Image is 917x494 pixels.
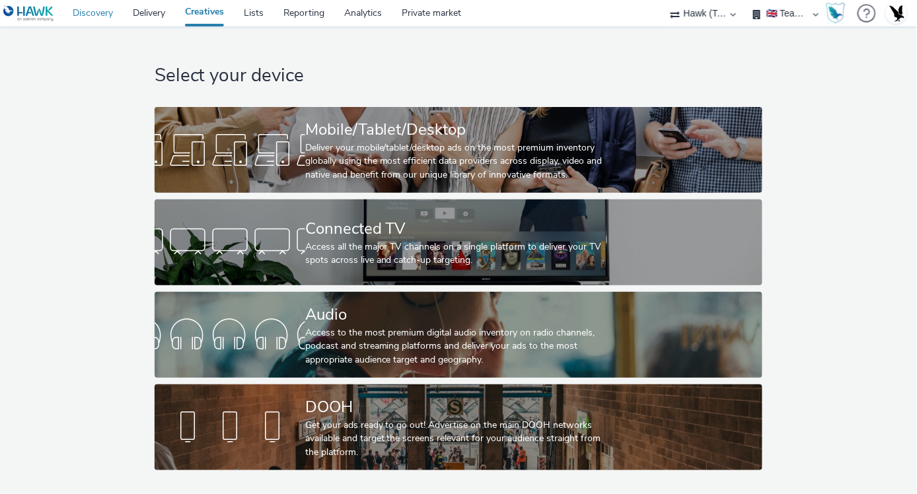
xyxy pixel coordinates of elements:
div: DOOH [305,396,606,419]
div: Audio [305,303,606,326]
div: Get your ads ready to go out! Advertise on the main DOOH networks available and target the screen... [305,419,606,459]
img: Account UK [887,3,906,23]
a: Hawk Academy [826,3,851,24]
div: Access to the most premium digital audio inventory on radio channels, podcast and streaming platf... [305,326,606,367]
div: Mobile/Tablet/Desktop [305,118,606,141]
a: AudioAccess to the most premium digital audio inventory on radio channels, podcast and streaming ... [155,292,763,378]
img: Hawk Academy [826,3,846,24]
img: undefined Logo [3,5,54,22]
div: Deliver your mobile/tablet/desktop ads on the most premium inventory globally using the most effi... [305,141,606,182]
a: Mobile/Tablet/DesktopDeliver your mobile/tablet/desktop ads on the most premium inventory globall... [155,107,763,193]
div: Connected TV [305,217,606,240]
a: DOOHGet your ads ready to go out! Advertise on the main DOOH networks available and target the sc... [155,384,763,470]
div: Access all the major TV channels on a single platform to deliver your TV spots across live and ca... [305,240,606,267]
a: Connected TVAccess all the major TV channels on a single platform to deliver your TV spots across... [155,199,763,285]
h1: Select your device [155,63,763,88]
